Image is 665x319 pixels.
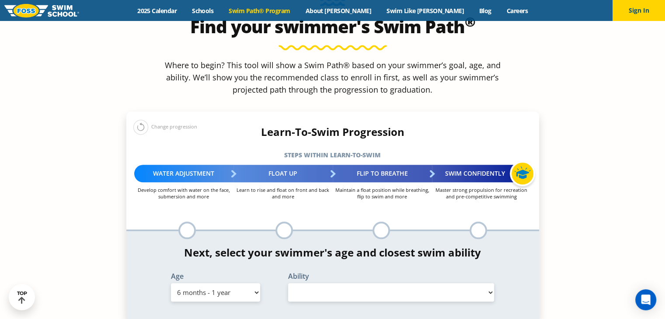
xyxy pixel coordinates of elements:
[499,7,535,15] a: Careers
[161,59,504,96] p: Where to begin? This tool will show a Swim Path® based on your swimmer’s goal, age, and ability. ...
[221,7,298,15] a: Swim Path® Program
[432,187,531,200] p: Master strong propulsion for recreation and pre-competitive swimming
[635,289,656,310] div: Open Intercom Messenger
[171,273,260,280] label: Age
[126,149,539,161] h5: Steps within Learn-to-Swim
[333,187,432,200] p: Maintain a float position while breathing, flip to swim and more
[333,165,432,182] div: Flip to Breathe
[233,165,333,182] div: Float Up
[17,291,27,304] div: TOP
[130,7,185,15] a: 2025 Calendar
[134,187,233,200] p: Develop comfort with water on the face, submersion and more
[126,246,539,259] h4: Next, select your swimmer's age and closest swim ability
[185,7,221,15] a: Schools
[4,4,79,17] img: FOSS Swim School Logo
[133,119,197,135] div: Change progression
[471,7,499,15] a: Blog
[465,13,475,31] sup: ®
[126,16,539,37] h2: Find your swimmer's Swim Path
[288,273,494,280] label: Ability
[233,187,333,200] p: Learn to rise and float on front and back and more
[379,7,472,15] a: Swim Like [PERSON_NAME]
[298,7,379,15] a: About [PERSON_NAME]
[134,165,233,182] div: Water Adjustment
[432,165,531,182] div: Swim Confidently
[126,126,539,138] h4: Learn-To-Swim Progression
